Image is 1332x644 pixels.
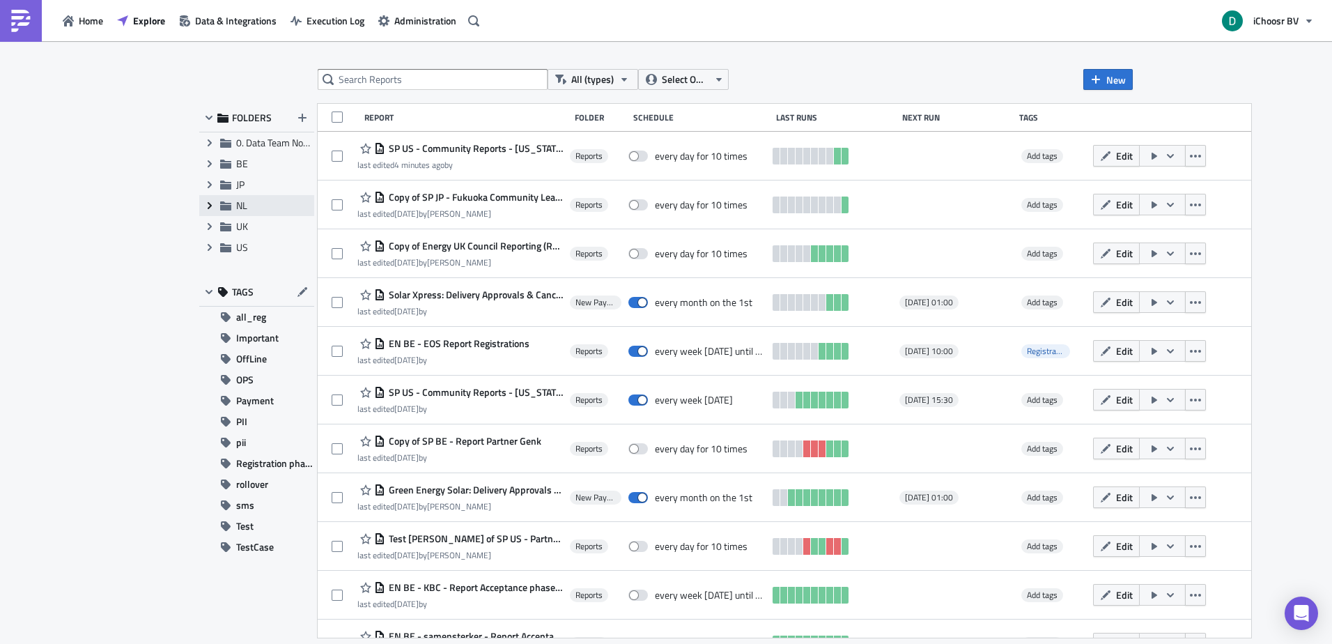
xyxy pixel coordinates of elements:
button: Edit [1093,535,1140,557]
span: SP US - Community Reports - Pennsylvania [385,142,563,155]
div: Folder [575,112,626,123]
button: Home [56,10,110,31]
span: Reports [575,248,603,259]
button: Edit [1093,584,1140,606]
span: Add tags [1021,149,1063,163]
span: OPS [236,369,254,390]
span: Add tags [1021,393,1063,407]
span: 0. Data Team Notebooks & Reports [236,135,380,150]
span: EN BE - samensterker - Report Acceptance phase May 2025 [385,630,563,643]
button: Edit [1093,291,1140,313]
input: Search Reports [318,69,548,90]
div: Report [364,112,568,123]
span: FOLDERS [232,112,272,124]
div: last edited by [PERSON_NAME] [357,208,563,219]
div: Open Intercom Messenger [1285,597,1318,630]
span: Add tags [1021,296,1063,309]
button: All (types) [548,69,638,90]
span: rollover [236,474,268,495]
button: Edit [1093,194,1140,215]
button: iChoosr BV [1214,6,1322,36]
span: Important [236,328,279,348]
span: Reports [575,199,603,210]
div: last edited by [357,160,563,170]
button: Data & Integrations [172,10,284,31]
button: Important [199,328,314,348]
span: PII [236,411,247,432]
span: [DATE] 10:00 [905,346,953,357]
span: Edit [1116,197,1133,212]
time: 2025-08-12T13:33:39Z [394,402,419,415]
span: New Payment Process Reports [575,492,616,503]
span: pii [236,432,246,453]
div: every day for 10 times [655,443,748,455]
span: Add tags [1021,539,1063,553]
div: every day for 10 times [655,150,748,162]
div: last edited by [357,404,563,414]
div: Last Runs [776,112,895,123]
span: Add tags [1027,442,1058,455]
button: all_reg [199,307,314,328]
span: Reports [575,346,603,357]
span: Reports [575,151,603,162]
time: 2025-07-28T09:50:03Z [394,451,419,464]
span: iChoosr BV [1253,13,1299,28]
span: JP [236,177,245,192]
button: pii [199,432,314,453]
div: last edited by [357,452,541,463]
span: Edit [1116,392,1133,407]
button: Explore [110,10,172,31]
time: 2025-07-29T11:50:22Z [394,305,419,318]
div: last edited by [PERSON_NAME] [357,550,563,560]
span: Edit [1116,490,1133,505]
span: Payment [236,390,274,411]
span: Reports [575,590,603,601]
span: Add tags [1027,393,1058,406]
div: every week on Tuesday [655,394,733,406]
button: Registration phase [199,453,314,474]
span: [DATE] 01:00 [905,297,953,308]
time: 2025-08-28T08:27:33Z [394,207,419,220]
span: Edit [1116,441,1133,456]
span: Edit [1116,295,1133,309]
span: Registration phase [236,453,314,474]
div: Next Run [902,112,1013,123]
span: Data & Integrations [195,13,277,28]
span: Copy of SP BE - Report Partner Genk [385,435,541,447]
span: Add tags [1027,198,1058,211]
div: every month on the 1st [655,296,752,309]
span: US [236,240,248,254]
span: Add tags [1027,247,1058,260]
span: New [1106,72,1126,87]
div: last edited by [357,355,529,365]
span: Add tags [1021,491,1063,505]
span: Add tags [1027,539,1058,553]
span: All (types) [571,72,614,87]
button: Select Owner [638,69,729,90]
span: Add tags [1027,296,1058,309]
button: Administration [371,10,463,31]
span: Edit [1116,148,1133,163]
button: Edit [1093,340,1140,362]
button: OffLine [199,348,314,369]
span: Add tags [1027,491,1058,504]
div: every week on Monday until October 22, 2025 [655,345,766,358]
button: Edit [1093,438,1140,459]
span: New Payment Process Reports [575,297,616,308]
button: PII [199,411,314,432]
span: NL [236,198,247,213]
span: Registration phase [1021,344,1070,358]
span: Edit [1116,344,1133,358]
span: Registration phase [1027,344,1092,358]
span: BE [236,156,248,171]
span: all_reg [236,307,266,328]
button: Execution Log [284,10,371,31]
span: Copy of Energy UK Council Reporting (Registration) [385,240,563,252]
button: New [1083,69,1133,90]
time: 2025-08-27T12:50:05Z [394,256,419,269]
div: every week on Monday until July 1, 2025 [655,589,766,601]
span: Add tags [1021,198,1063,212]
